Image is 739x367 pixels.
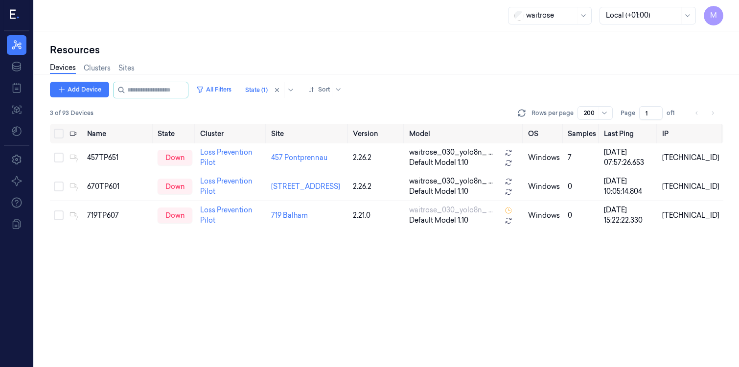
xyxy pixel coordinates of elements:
[531,109,574,117] p: Rows per page
[621,109,635,117] span: Page
[50,43,723,57] div: Resources
[409,186,468,197] span: Default Model 1.10
[50,109,93,117] span: 3 of 93 Devices
[568,153,596,163] div: 7
[271,182,340,191] a: [STREET_ADDRESS]
[704,6,723,25] button: M
[118,63,135,73] a: Sites
[409,205,493,215] span: waitrose_030_yolo8n_ ...
[690,106,719,120] nav: pagination
[54,210,64,220] button: Select row
[568,182,596,192] div: 0
[87,210,149,221] div: 719TP607
[604,147,654,168] div: [DATE] 07:57:26.653
[409,147,493,158] span: waitrose_030_yolo8n_ ...
[353,210,401,221] div: 2.21.0
[158,179,192,194] div: down
[409,215,468,226] span: Default Model 1.10
[353,153,401,163] div: 2.26.2
[271,153,327,162] a: 457 Pontprennau
[564,124,600,143] th: Samples
[87,153,149,163] div: 457TP651
[158,207,192,223] div: down
[196,124,267,143] th: Cluster
[524,124,564,143] th: OS
[54,182,64,191] button: Select row
[409,158,468,168] span: Default Model 1.10
[667,109,682,117] span: of 1
[528,182,560,192] p: windows
[54,153,64,162] button: Select row
[200,177,253,196] a: Loss Prevention Pilot
[271,211,308,220] a: 719 Balham
[409,176,493,186] span: waitrose_030_yolo8n_ ...
[604,176,654,197] div: [DATE] 10:05:14.804
[83,124,153,143] th: Name
[192,82,235,97] button: All Filters
[662,153,719,163] div: [TECHNICAL_ID]
[405,124,525,143] th: Model
[528,210,560,221] p: windows
[54,129,64,138] button: Select all
[349,124,405,143] th: Version
[604,205,654,226] div: [DATE] 15:22:22.330
[528,153,560,163] p: windows
[87,182,149,192] div: 670TP601
[84,63,111,73] a: Clusters
[50,63,76,74] a: Devices
[568,210,596,221] div: 0
[158,150,192,165] div: down
[200,206,253,225] a: Loss Prevention Pilot
[267,124,349,143] th: Site
[200,148,253,167] a: Loss Prevention Pilot
[662,182,719,192] div: [TECHNICAL_ID]
[154,124,196,143] th: State
[600,124,658,143] th: Last Ping
[50,82,109,97] button: Add Device
[658,124,723,143] th: IP
[662,210,719,221] div: [TECHNICAL_ID]
[353,182,401,192] div: 2.26.2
